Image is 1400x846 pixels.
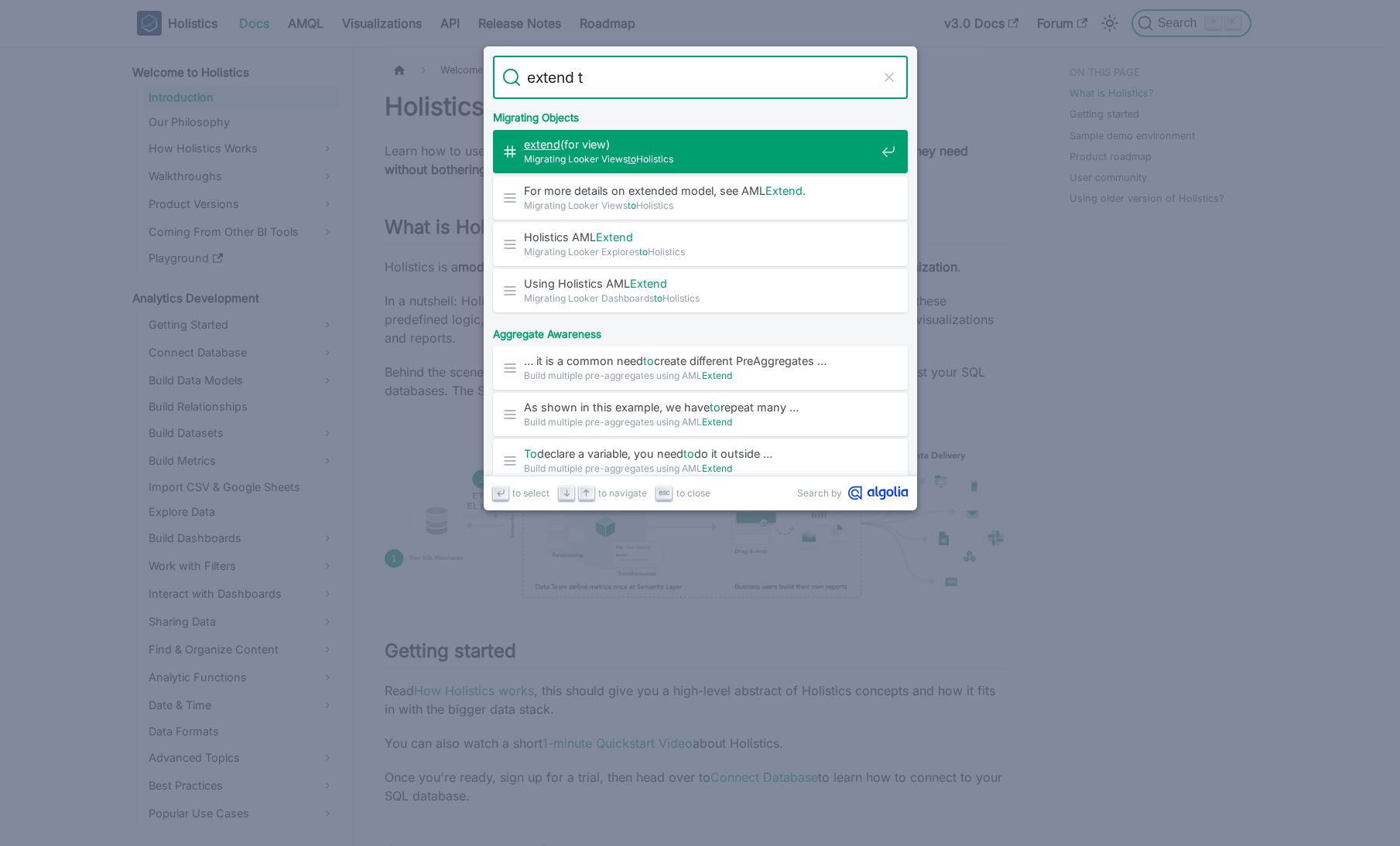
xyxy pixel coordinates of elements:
a: … it is a common needtocreate different PreAggregates …Build multiple pre-aggregates using AMLExtend [493,346,908,390]
a: Using Holistics AMLExtendMigrating Looker DashboardstoHolistics [493,269,908,312]
svg: Arrow down [561,487,573,499]
svg: Escape key [659,487,670,499]
mark: Extend [702,462,732,474]
mark: Extend [630,277,667,290]
svg: Enter key [495,487,506,499]
span: Migrating Looker Explores Holistics [524,244,875,259]
span: Search by [797,486,842,500]
a: As shown in this example, we havetorepeat many …Build multiple pre-aggregates using AMLExtend [493,393,908,436]
span: Build multiple pre-aggregates using AML [524,368,875,383]
mark: extend [524,138,560,151]
mark: Extend [702,370,732,381]
span: (for view) [524,137,875,152]
input: Search docs [521,56,880,99]
span: As shown in this example, we have repeat many … [524,400,875,414]
div: Migrating Objects [490,99,911,130]
span: For more details on extended model, see AML . [524,183,875,198]
mark: to [643,354,654,367]
span: Migrating Looker Views Holistics [524,198,875,213]
span: Holistics AML [524,230,875,244]
span: Using Holistics AML [524,276,875,291]
mark: Extend [702,416,732,428]
mark: Extend [596,230,633,244]
svg: Arrow up [580,487,592,499]
button: Clear the query [880,68,899,87]
span: to navigate [598,486,647,500]
mark: to [628,200,636,211]
span: to close [676,486,710,500]
mark: to [710,401,721,414]
a: For more details on extended model, see AMLExtend.Migrating Looker ViewstoHolistics [493,176,908,220]
mark: To [524,447,537,460]
a: extend(for view)Migrating Looker ViewstoHolistics [493,130,908,173]
svg: Algolia [848,486,908,500]
a: Holistics AMLExtendMigrating Looker ExplorestoHolistics [493,223,908,266]
a: Search byAlgolia [797,486,908,500]
mark: to [639,246,648,258]
mark: to [683,447,694,460]
div: Aggregate Awareness [490,316,911,346]
mark: Extend [765,184,803,197]
mark: to [628,153,636,165]
span: to select [512,486,549,500]
mark: to [654,292,662,304]
a: Todeclare a variable, you needtodo it outside …Build multiple pre-aggregates using AMLExtend [493,439,908,483]
span: Build multiple pre-aggregates using AML [524,414,875,429]
span: Migrating Looker Views Holistics [524,152,875,166]
span: declare a variable, you need do it outside … [524,446,875,461]
span: Migrating Looker Dashboards Holistics [524,291,875,305]
span: … it is a common need create different PreAggregates … [524,353,875,368]
span: Build multiple pre-aggregates using AML [524,461,875,476]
